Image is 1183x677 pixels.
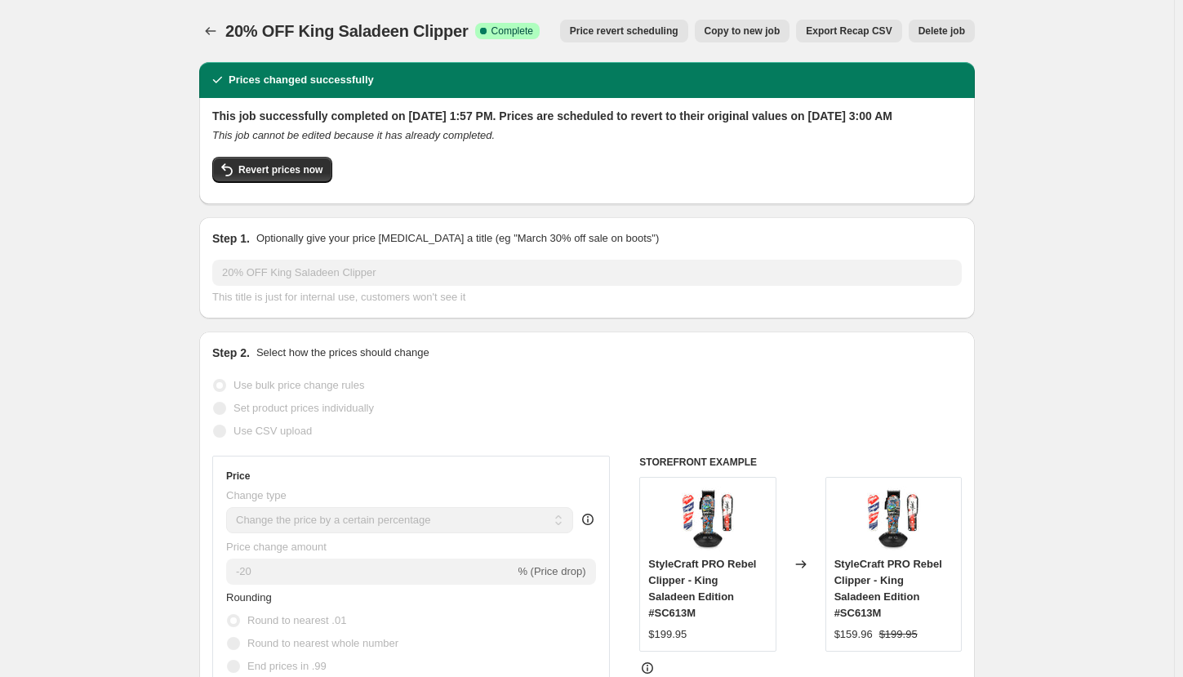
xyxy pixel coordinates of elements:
i: This job cannot be edited because it has already completed. [212,129,495,141]
button: Price revert scheduling [560,20,688,42]
span: End prices in .99 [247,660,327,672]
span: Change type [226,489,287,501]
span: Price change amount [226,541,327,553]
span: Export Recap CSV [806,24,892,38]
span: Revert prices now [238,163,322,176]
div: $159.96 [834,626,873,643]
span: Use bulk price change rules [233,379,364,391]
span: StyleCraft PRO Rebel Clipper - King Saladeen Edition #SC613M [834,558,942,619]
h2: Step 2. [212,345,250,361]
span: Round to nearest .01 [247,614,346,626]
p: Optionally give your price [MEDICAL_DATA] a title (eg "March 30% off sale on boots") [256,230,659,247]
button: Revert prices now [212,157,332,183]
h6: STOREFRONT EXAMPLE [639,456,962,469]
img: KingSaladeenClipper_SC613M_standandlids_80x.jpg [861,486,926,551]
button: Copy to new job [695,20,790,42]
h2: Step 1. [212,230,250,247]
span: Delete job [918,24,965,38]
h2: Prices changed successfully [229,72,374,88]
button: Export Recap CSV [796,20,901,42]
span: Rounding [226,591,272,604]
input: -15 [226,559,514,585]
span: StyleCraft PRO Rebel Clipper - King Saladeen Edition #SC613M [648,558,756,619]
div: $199.95 [648,626,687,643]
span: Set product prices individually [233,402,374,414]
button: Price change jobs [199,20,222,42]
h3: Price [226,470,250,483]
button: Delete job [909,20,975,42]
span: Copy to new job [705,24,781,38]
img: KingSaladeenClipper_SC613M_standandlids_80x.jpg [675,486,740,551]
span: Price revert scheduling [570,24,678,38]
p: Select how the prices should change [256,345,429,361]
span: 20% OFF King Saladeen Clipper [225,22,469,40]
div: help [580,511,596,528]
input: 30% off holiday sale [212,260,962,286]
span: Use CSV upload [233,425,312,437]
span: Complete [491,24,533,38]
span: % (Price drop) [518,565,585,577]
strike: $199.95 [879,626,918,643]
span: Round to nearest whole number [247,637,398,649]
h2: This job successfully completed on [DATE] 1:57 PM. Prices are scheduled to revert to their origin... [212,108,962,124]
span: This title is just for internal use, customers won't see it [212,291,465,303]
